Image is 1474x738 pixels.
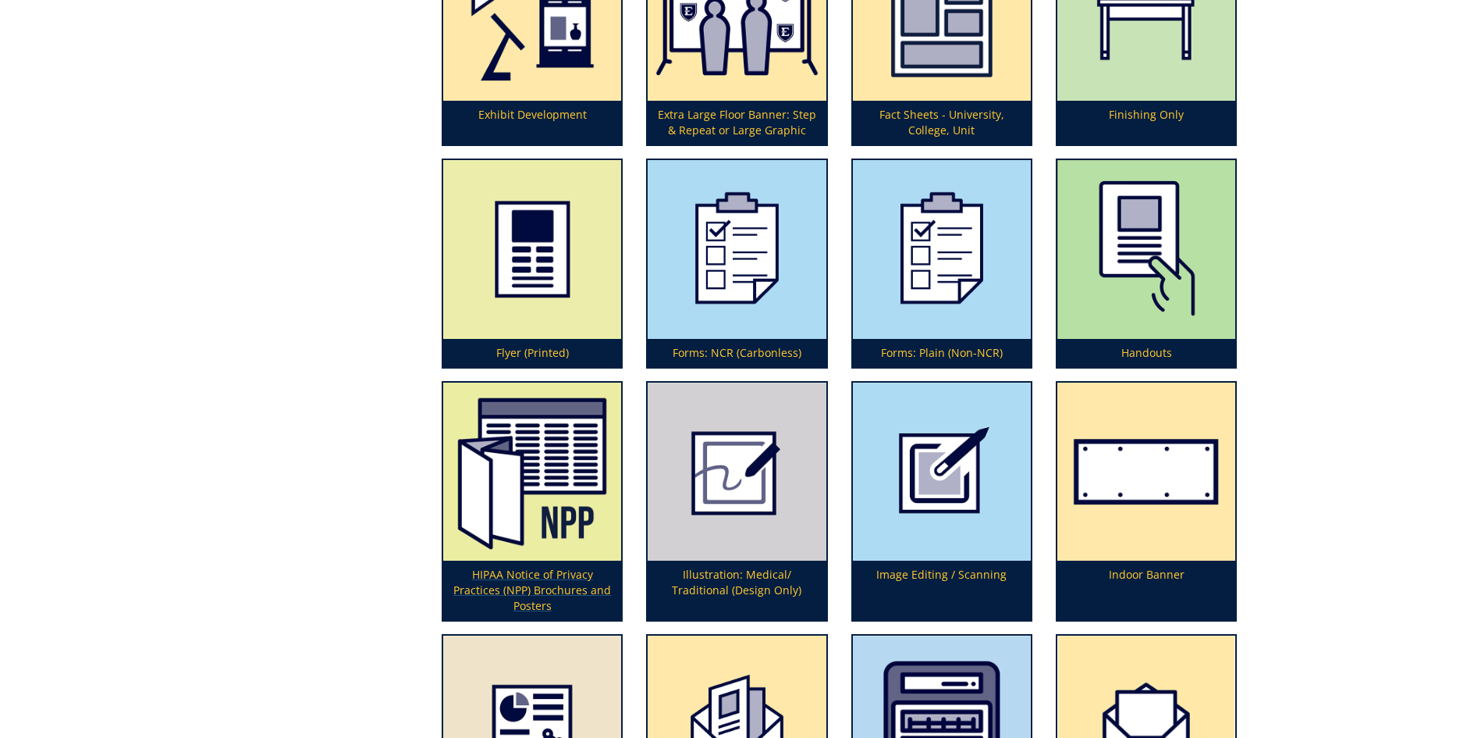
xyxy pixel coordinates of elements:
p: Handouts [1057,339,1235,367]
p: Forms: Plain (Non-NCR) [853,339,1031,367]
a: Image Editing / Scanning [853,383,1031,620]
p: Image Editing / Scanning [853,561,1031,620]
p: Forms: NCR (Carbonless) [648,339,826,367]
img: forms-icon-5990f628b38ca0.82040006.png [648,160,826,338]
p: Flyer (Printed) [443,339,621,367]
p: Fact Sheets - University, College, Unit [853,101,1031,144]
img: image-editing-5949231040edd3.21314940.png [853,383,1031,561]
p: Illustration: Medical/ Traditional (Design Only) [648,561,826,620]
p: Exhibit Development [443,101,621,144]
p: HIPAA Notice of Privacy Practices (NPP) Brochures and Posters [443,561,621,620]
img: forms-icon-5990f644d83108.76750562.png [853,160,1031,338]
p: Indoor Banner [1057,561,1235,620]
img: hipaa%20notice%20of%20privacy%20practices%20brochures%20and%20posters-64bff8af764eb2.37019104.png [443,383,621,561]
a: Forms: Plain (Non-NCR) [853,160,1031,366]
img: indoor-banner-594923681c52c5.63377287.png [1057,383,1235,561]
a: Indoor Banner [1057,383,1235,620]
a: Flyer (Printed) [443,160,621,366]
img: printed-flyer-59492a1d837e36.61044604.png [443,160,621,338]
p: Finishing Only [1057,101,1235,144]
a: Forms: NCR (Carbonless) [648,160,826,366]
a: HIPAA Notice of Privacy Practices (NPP) Brochures and Posters [443,383,621,620]
img: handouts-syllabi-5a5662ba7515c9.26193872.png [1057,160,1235,338]
a: Handouts [1057,160,1235,366]
a: Illustration: Medical/ Traditional (Design Only) [648,383,826,620]
p: Extra Large Floor Banner: Step & Repeat or Large Graphic [648,101,826,144]
img: illustration-594922f2aac2d7.82608901.png [648,383,826,561]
